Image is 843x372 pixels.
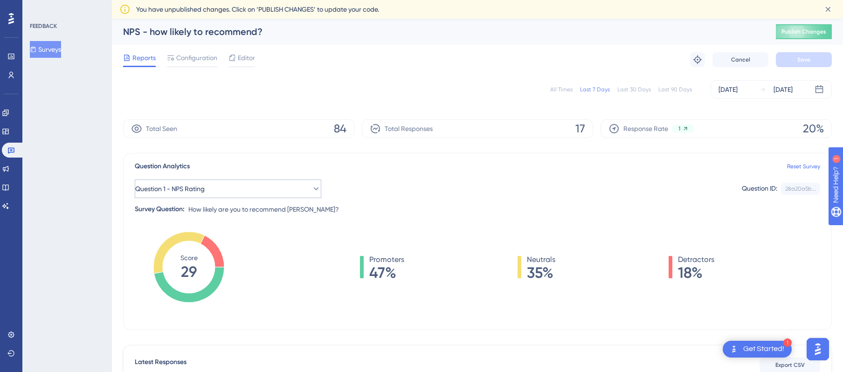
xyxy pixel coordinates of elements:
[774,84,793,95] div: [DATE]
[783,338,792,347] div: 1
[580,86,610,93] div: Last 7 Days
[785,185,816,193] div: 28a20a5b...
[385,123,433,134] span: Total Responses
[728,344,739,355] img: launcher-image-alternative-text
[623,123,668,134] span: Response Rate
[135,204,185,215] div: Survey Question:
[731,56,750,63] span: Cancel
[181,263,197,281] tspan: 29
[527,254,555,265] span: Neutrals
[575,121,585,136] span: 17
[136,4,379,15] span: You have unpublished changes. Click on ‘PUBLISH CHANGES’ to update your code.
[803,121,824,136] span: 20%
[776,24,832,39] button: Publish Changes
[775,361,805,369] span: Export CSV
[617,86,651,93] div: Last 30 Days
[238,52,255,63] span: Editor
[146,123,177,134] span: Total Seen
[135,179,321,198] button: Question 1 - NPS Rating
[804,335,832,363] iframe: UserGuiding AI Assistant Launcher
[123,25,753,38] div: NPS - how likely to recommend?
[30,22,57,30] div: FEEDBACK
[678,265,714,280] span: 18%
[742,183,777,195] div: Question ID:
[334,121,346,136] span: 84
[776,52,832,67] button: Save
[678,254,714,265] span: Detractors
[30,41,61,58] button: Surveys
[369,265,404,280] span: 47%
[719,84,738,95] div: [DATE]
[135,161,190,172] span: Question Analytics
[787,163,820,170] a: Reset Survey
[723,341,792,358] div: Open Get Started! checklist, remaining modules: 1
[678,125,680,132] span: 1
[781,28,826,35] span: Publish Changes
[65,5,68,12] div: 1
[22,2,58,14] span: Need Help?
[797,56,810,63] span: Save
[369,254,404,265] span: Promoters
[188,204,339,215] span: How likely are you to recommend [PERSON_NAME]?
[658,86,692,93] div: Last 90 Days
[743,344,784,354] div: Get Started!
[712,52,768,67] button: Cancel
[135,183,205,194] span: Question 1 - NPS Rating
[176,52,217,63] span: Configuration
[550,86,573,93] div: All Times
[180,254,198,262] tspan: Score
[527,265,555,280] span: 35%
[132,52,156,63] span: Reports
